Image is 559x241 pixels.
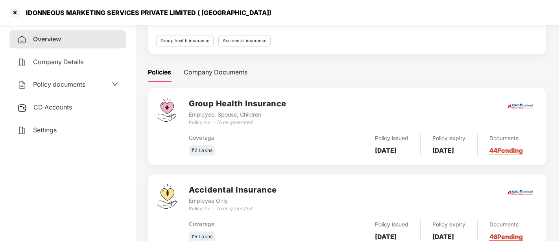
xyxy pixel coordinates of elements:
[33,103,72,111] span: CD Accounts
[489,233,523,241] a: 46 Pending
[216,206,252,211] i: To be generated
[432,134,465,143] div: Policy expiry
[189,220,305,228] div: Coverage
[157,184,177,209] img: svg+xml;base64,PHN2ZyB4bWxucz0iaHR0cDovL3d3dy53My5vcmcvMjAwMC9zdmciIHdpZHRoPSI0OS4zMjEiIGhlaWdodD...
[112,81,118,87] span: down
[216,119,252,125] i: To be generated
[184,67,247,77] div: Company Documents
[33,80,85,88] span: Policy documents
[189,184,277,196] h3: Accidental Insurance
[33,35,61,43] span: Overview
[33,58,83,66] span: Company Details
[189,133,305,142] div: Coverage
[189,110,286,119] div: Employee, Spouse, Children
[17,80,27,90] img: svg+xml;base64,PHN2ZyB4bWxucz0iaHR0cDovL3d3dy53My5vcmcvMjAwMC9zdmciIHdpZHRoPSIyNCIgaGVpZ2h0PSIyNC...
[17,103,27,113] img: svg+xml;base64,PHN2ZyB3aWR0aD0iMjUiIGhlaWdodD0iMjQiIHZpZXdCb3g9IjAgMCAyNSAyNCIgZmlsbD0ibm9uZSIgeG...
[218,35,271,46] div: Accidental insurance
[157,98,176,122] img: svg+xml;base64,PHN2ZyB4bWxucz0iaHR0cDovL3d3dy53My5vcmcvMjAwMC9zdmciIHdpZHRoPSI0Ny43MTQiIGhlaWdodD...
[375,233,397,241] b: [DATE]
[489,220,523,229] div: Documents
[156,35,214,46] div: Group health insurance
[189,205,277,213] div: Policy No. -
[506,101,534,111] img: icici.png
[189,98,286,110] h3: Group Health Insurance
[489,134,523,143] div: Documents
[375,220,408,229] div: Policy issued
[21,9,271,17] div: IDONNEOUS MARKETING SERVICES PRIVATE LIMITED ( [GEOGRAPHIC_DATA])
[189,119,286,126] div: Policy No. -
[189,197,277,205] div: Employee Only
[17,57,27,67] img: svg+xml;base64,PHN2ZyB4bWxucz0iaHR0cDovL3d3dy53My5vcmcvMjAwMC9zdmciIHdpZHRoPSIyNCIgaGVpZ2h0PSIyNC...
[17,126,27,135] img: svg+xml;base64,PHN2ZyB4bWxucz0iaHR0cDovL3d3dy53My5vcmcvMjAwMC9zdmciIHdpZHRoPSIyNCIgaGVpZ2h0PSIyNC...
[33,126,57,134] span: Settings
[17,35,27,44] img: svg+xml;base64,PHN2ZyB4bWxucz0iaHR0cDovL3d3dy53My5vcmcvMjAwMC9zdmciIHdpZHRoPSIyNCIgaGVpZ2h0PSIyNC...
[375,146,397,154] b: [DATE]
[432,220,465,229] div: Policy expiry
[148,67,171,77] div: Policies
[375,134,408,143] div: Policy issued
[432,146,454,154] b: [DATE]
[432,233,454,241] b: [DATE]
[506,187,534,197] img: icici.png
[189,145,215,156] div: ₹2 Lakhs
[489,146,523,154] a: 44 Pending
